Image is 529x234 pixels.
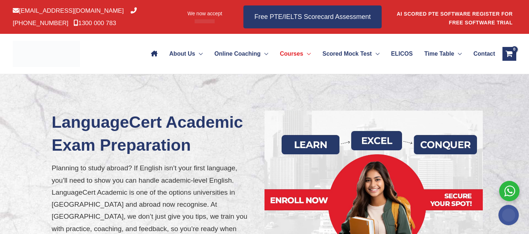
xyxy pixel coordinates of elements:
span: Contact [473,41,495,67]
h1: LanguageCert Academic Exam Preparation [52,111,259,156]
span: We now accept [187,10,222,17]
a: ELICOS [385,41,418,67]
span: Menu Toggle [303,41,311,67]
a: CoursesMenu Toggle [274,41,317,67]
span: Menu Toggle [372,41,379,67]
img: cropped-ew-logo [13,41,80,67]
span: Online Coaching [214,41,260,67]
a: [EMAIL_ADDRESS][DOMAIN_NAME] [13,7,124,14]
span: Menu Toggle [260,41,268,67]
span: Scored Mock Test [322,41,372,67]
span: ELICOS [391,41,413,67]
a: Free PTE/IELTS Scorecard Assessment [243,5,382,28]
a: Scored Mock TestMenu Toggle [317,41,385,67]
span: Courses [280,41,303,67]
img: Afterpay-Logo [195,19,215,23]
a: Contact [468,41,495,67]
a: AI SCORED PTE SOFTWARE REGISTER FOR FREE SOFTWARE TRIAL [397,11,513,25]
nav: Site Navigation: Main Menu [145,41,495,67]
span: Menu Toggle [454,41,462,67]
img: svg+xml;base64,PHN2ZyB4bWxucz0iaHR0cDovL3d3dy53My5vcmcvMjAwMC9zdmciIHdpZHRoPSIyMDAiIGhlaWdodD0iMj... [498,205,519,225]
a: View Shopping Cart, empty [502,47,516,61]
a: 1300 000 783 [73,20,116,27]
span: Menu Toggle [195,41,203,67]
a: About UsMenu Toggle [163,41,208,67]
span: About Us [169,41,195,67]
a: Online CoachingMenu Toggle [208,41,274,67]
span: Time Table [424,41,454,67]
aside: Header Widget 1 [396,5,516,29]
a: [PHONE_NUMBER] [13,7,137,26]
a: Time TableMenu Toggle [418,41,468,67]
